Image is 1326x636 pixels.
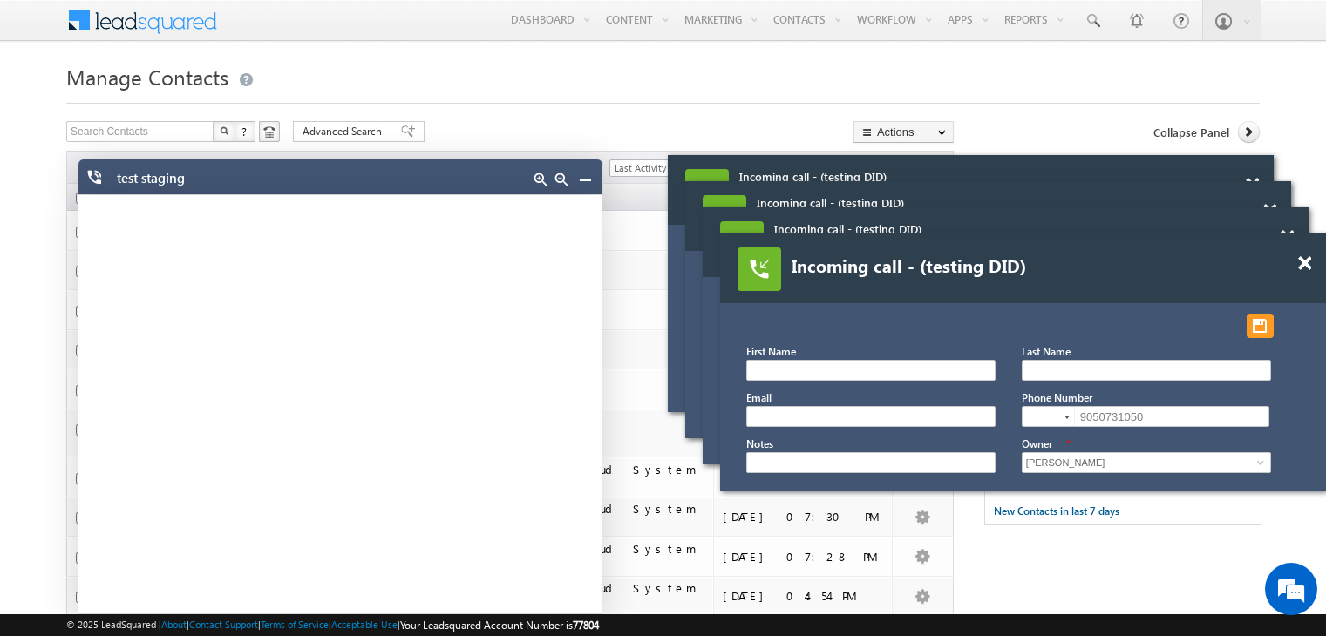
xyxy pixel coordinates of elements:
[66,617,599,633] span: © 2025 LeadSquared | | | | |
[1247,314,1274,338] button: Save and Dispose
[303,124,387,139] span: Advanced Search
[331,619,398,630] a: Acceptable Use
[723,588,884,604] div: [DATE] 04:54 PM
[76,193,87,204] input: Check all records
[1248,454,1269,471] a: Show All Items
[1022,437,1052,450] label: Owner
[573,619,599,632] span: 77804
[774,221,1193,237] span: Incoming call - (testing DID)
[757,195,1175,211] span: Incoming call - (testing DID)
[746,345,796,358] label: First Name
[1022,391,1092,404] label: Phone Number
[792,257,1210,273] span: Incoming call - (testing DID)
[723,549,884,565] div: [DATE] 07:28 PM
[261,619,329,630] a: Terms of Service
[161,619,187,630] a: About
[746,391,772,404] label: Email
[578,173,592,186] a: Minimize
[554,173,568,186] a: Decrease
[610,160,693,176] span: Last Activity
[746,437,773,450] label: Notes
[220,126,228,135] img: Search
[1022,345,1071,358] label: Last Name
[739,169,1158,185] span: Incoming call - (testing DID)
[400,619,599,632] span: Your Leadsquared Account Number is
[241,124,249,139] span: ?
[189,619,258,630] a: Contact Support
[609,159,698,177] a: Last Activity
[117,170,523,194] div: test staging
[853,121,954,143] button: Actions
[534,173,547,186] a: Increase
[235,121,255,142] button: ?
[723,509,884,524] div: [DATE] 07:30 PM
[1022,452,1271,473] input: Type to Search
[66,63,228,91] span: Manage Contacts
[994,504,1119,518] span: New Contacts in last 7 days
[1153,125,1229,140] span: Collapse Panel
